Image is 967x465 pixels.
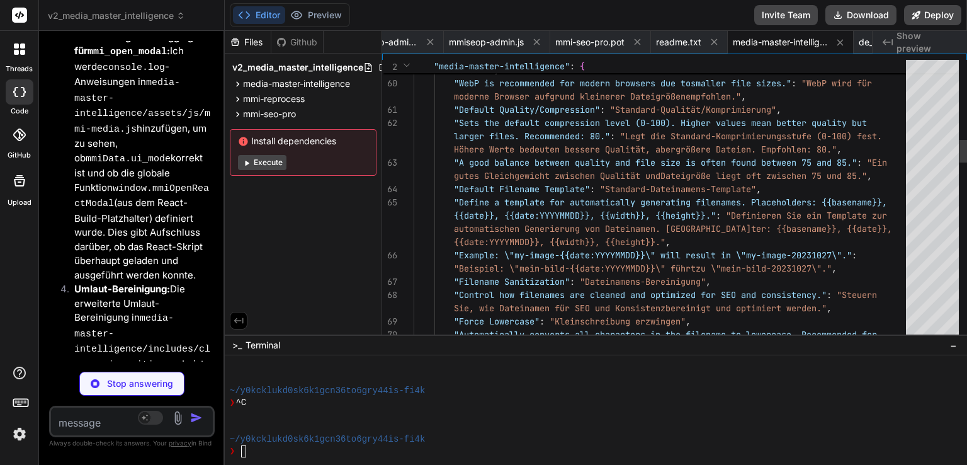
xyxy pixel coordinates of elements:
span: ften found between 75 and 85." [706,157,857,168]
img: settings [9,423,30,445]
span: Terminal [246,339,280,352]
span: : [610,130,615,142]
label: GitHub [8,150,31,161]
button: − [947,335,959,355]
li: Ich werde -Anweisungen in hinzufügen, um zu sehen, ob korrekt ist und ob die globale Funktion (au... [64,30,212,283]
span: "Steuern [837,289,877,301]
div: 63 [382,156,397,169]
span: Höhere Werte bedeuten bessere Qualität, aber [454,144,676,155]
span: : [852,250,857,261]
span: t. [872,130,882,142]
span: , [837,144,842,155]
span: readme.txt [656,36,701,49]
span: , [756,183,761,195]
li: Die erweiterte Umlaut-Bereinigung in ist bereits implementiert und bleibt bestehen. [64,282,212,401]
span: ~/y0kcklukd0sk6k1gcn36to6gry44is-fi4k [230,385,426,397]
span: privacy [169,439,191,447]
code: mmiData.ui_mode [86,154,171,164]
span: "Control how filenames are cleaned and optimized f [454,289,706,301]
span: , [867,170,872,181]
span: : [600,104,605,115]
span: r values mean better quality but [706,117,867,129]
span: : [857,157,862,168]
span: name to lowercase. Recommended for [706,329,877,340]
span: ter: {{basename}}, {{date}}, [751,223,892,234]
span: "Standard-Dateinamens-Template" [600,183,756,195]
img: attachment [171,411,185,425]
span: ~/y0kcklukd0sk6k1gcn36to6gry44is-fi4k [230,433,426,445]
span: "Default Quality/Compression" [454,104,600,115]
span: : [540,316,545,327]
div: 65 [382,196,397,209]
span: lt in \"my-image-20231027\"." [706,250,852,261]
span: : [827,289,832,301]
span: v2_media_master_intelligence [232,61,363,74]
span: lenames. Placeholders: {{basename}}, [706,197,887,208]
span: , [832,263,837,274]
span: automatischen Generierung von Dateinamen. [GEOGRAPHIC_DATA] [454,223,751,234]
span: , [706,276,711,287]
span: mmiseop-admin.js [449,36,524,49]
span: Show preview [896,30,957,55]
span: Sie, wie Dateinamen für SEO und Konsistenz [454,302,665,314]
button: Download [825,5,896,25]
span: or SEO and consistency." [706,289,827,301]
div: Github [271,36,323,49]
span: larger files. Recommended: 80." [454,130,610,142]
div: 69 [382,315,397,328]
span: "media-master-intelligence" [434,60,570,72]
span: "Filename Sanitization" [454,276,570,287]
button: Preview [285,6,347,24]
span: smaller file sizes." [691,77,791,89]
span: media-master-intelligence [243,77,350,90]
label: Upload [8,197,31,208]
div: 70 [382,328,397,342]
span: {{date}}, {{date:YYYYMMDD}}, {{width}}, {{height}} [454,210,706,221]
span: mmi-reprocess [243,93,305,105]
span: "Example: \"my-image-{{date:YYYYMMDD}}\" will resu [454,250,706,261]
button: Invite Team [754,5,818,25]
span: "Definieren Sie ein Template zur [726,210,887,221]
span: mmi-seo-pro [243,108,296,120]
span: "WebP is recommended for modern browsers due to [454,77,691,89]
span: "Dateinamens-Bereinigung" [580,276,706,287]
span: gutes Gleichgewicht zwischen Qualität und [454,170,660,181]
span: >_ [232,339,242,352]
span: , [686,316,691,327]
code: mmi_open_modal [88,47,167,57]
span: de_DE.po [859,36,898,49]
span: { [580,60,585,72]
span: "Legt die Standard-Komprimierungsstufe (0-100) fes [620,130,872,142]
span: ^C [235,397,246,409]
img: icon [190,411,203,424]
div: 67 [382,275,397,289]
span: : [570,276,575,287]
span: größere Dateien. Empfohlen: 80." [676,144,837,155]
code: media-master-intelligence/includes/class-mmi-sanitizer.php [74,313,210,370]
span: media-master-intelligence-de_DE.json [733,36,827,49]
button: Deploy [904,5,961,25]
span: , [776,104,781,115]
span: "Kleinschreibung erzwingen" [550,316,686,327]
span: "Define a template for automatically generating fi [454,197,706,208]
span: : [570,60,575,72]
span: Dateigröße liegt oft zwischen 75 und 85." [660,170,867,181]
div: 66 [382,249,397,262]
span: empfohlen." [686,91,741,102]
div: 62 [382,117,397,130]
span: ❯ [230,445,236,457]
span: "Default Filename Template" [454,183,590,195]
span: ❯ [230,397,236,409]
div: Files [225,36,271,49]
span: v2_media_master_intelligence [48,9,185,22]
div: 68 [382,289,397,302]
strong: Umlaut-Bereinigung: [74,283,170,295]
span: "Beispiel: \"mein-bild-{{date:YYYYMMDD}}\" führt [454,263,696,274]
code: media-master-intelligence/assets/js/mmi-media.js [74,77,210,135]
label: code [11,106,28,117]
span: : [716,210,721,221]
span: "Force Lowercase" [454,316,540,327]
span: {{date:YYYYMMDD}}, {{width}}, {{height}}." [454,236,665,248]
strong: Client-seitiges Debugging für : [74,31,193,57]
span: "Sets the default compression level (0-100). Highe [454,117,706,129]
